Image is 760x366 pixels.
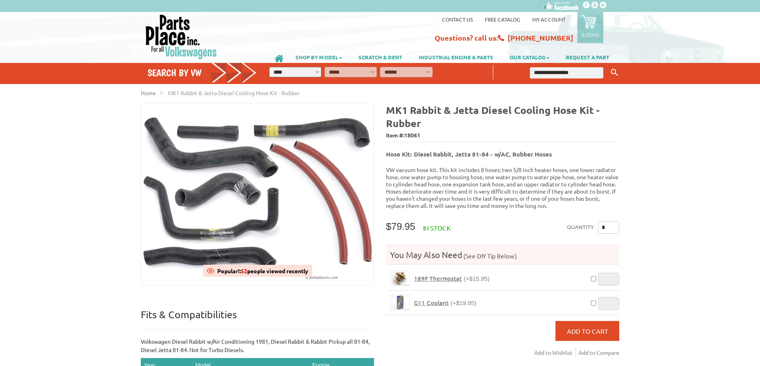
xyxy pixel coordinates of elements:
p: Fits & Compatibilities [141,308,374,329]
button: Keyword Search [608,66,620,79]
a: G11 Coolant(+$19.95) [414,299,476,307]
img: MK1 Rabbit & Jetta Diesel Cooling Hose Kit - Rubber [141,104,374,285]
a: REQUEST A PART [558,50,617,64]
span: $79.95 [386,221,415,232]
a: G11 Coolant [390,295,410,310]
a: Add to Compare [579,348,619,358]
span: (+$15.95) [464,275,490,282]
b: Hose Kit: Diesel Rabbit, Jetta 81-84 - w/AC, Rubber Hoses [386,150,552,158]
img: Parts Place Inc! [145,14,218,60]
p: Volkswagen Diesel Rabbit w/Air Conditioning 1981, Diesel Rabbit & Rabbit Pickup all 81-84, Diesel... [141,337,374,354]
a: 0 items [577,12,603,43]
span: (See DIY Tip Below) [462,252,517,260]
img: G11 Coolant [390,295,410,310]
a: 189F Thermostat(+$15.95) [414,275,490,282]
span: 189F Thermostat [414,274,462,282]
span: Add to Cart [567,327,608,335]
p: VW vacuum hose kit. This kit includes 8 hoses; two 5/8 inch heater hoses, one lower radiator hose... [386,166,619,209]
b: MK1 Rabbit & Jetta Diesel Cooling Hose Kit - Rubber [386,104,600,129]
img: 189F Thermostat [390,271,410,286]
a: 189F Thermostat [390,270,410,286]
a: OUR CATALOG [502,50,557,64]
span: G11 Coolant [414,299,449,307]
a: Home [141,89,156,96]
a: My Account [532,16,565,23]
span: MK1 Rabbit & Jetta Diesel Cooling Hose Kit - Rubber [168,89,300,96]
a: Add to Wishlist [534,348,576,358]
label: Quantity [567,221,594,234]
a: Free Catalog [485,16,520,23]
span: (+$19.95) [451,299,476,306]
a: INDUSTRIAL ENGINE & PARTS [411,50,501,64]
span: In stock [423,224,451,232]
h4: You May Also Need [386,249,619,260]
a: SHOP BY MODEL [287,50,350,64]
button: Add to Cart [555,321,619,341]
a: SCRATCH & DENT [350,50,410,64]
h4: Search by VW [148,67,257,78]
span: 18061 [404,131,420,139]
a: Contact us [442,16,473,23]
p: 0 items [581,31,599,38]
span: Item #: [386,130,619,141]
